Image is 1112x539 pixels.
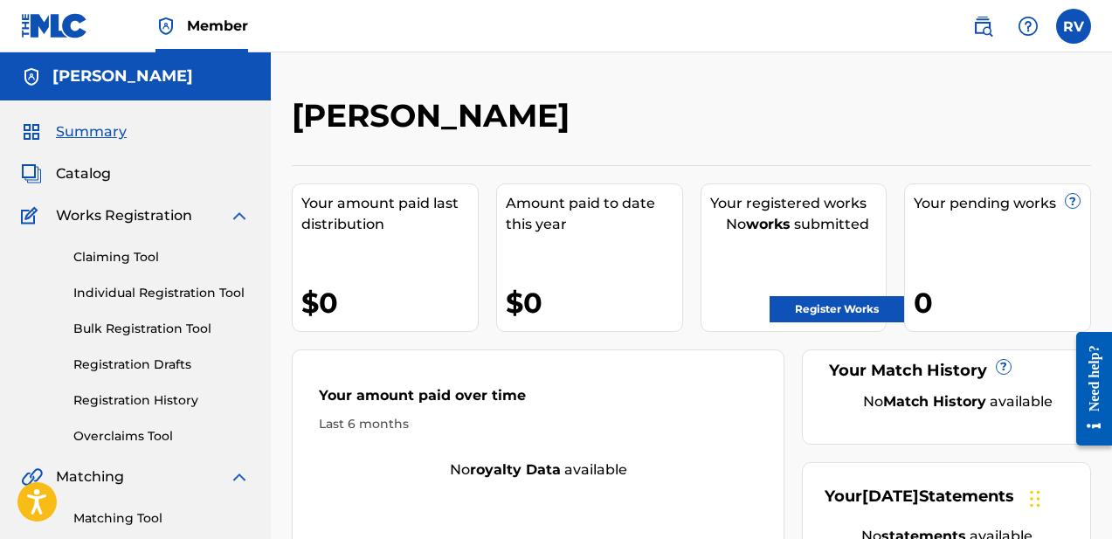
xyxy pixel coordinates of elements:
img: expand [229,466,250,487]
h2: [PERSON_NAME] [292,96,578,135]
span: Member [187,16,248,36]
div: No available [846,391,1068,412]
a: Claiming Tool [73,248,250,266]
div: Your amount paid last distribution [301,193,478,235]
iframe: Chat Widget [1025,455,1112,539]
img: Catalog [21,163,42,184]
img: Top Rightsholder [155,16,176,37]
img: Works Registration [21,205,44,226]
div: No submitted [710,214,887,235]
img: Accounts [21,66,42,87]
div: $0 [506,283,682,322]
div: $0 [301,283,478,322]
div: Your Statements [825,485,1014,508]
iframe: Resource Center [1063,318,1112,459]
img: MLC Logo [21,13,88,38]
h5: Raul Vargas [52,66,193,86]
span: ? [1066,194,1080,208]
div: Your Match History [825,359,1068,383]
a: Public Search [965,9,1000,44]
div: 0 [914,283,1090,322]
div: Drag [1030,473,1040,525]
img: search [972,16,993,37]
span: [DATE] [862,487,919,506]
div: User Menu [1056,9,1091,44]
a: CatalogCatalog [21,163,111,184]
div: Your amount paid over time [319,385,757,415]
span: Catalog [56,163,111,184]
strong: works [746,216,791,232]
span: Matching [56,466,124,487]
span: ? [997,360,1011,374]
div: Last 6 months [319,415,757,433]
a: Bulk Registration Tool [73,320,250,338]
a: Registration Drafts [73,356,250,374]
a: Registration History [73,391,250,410]
span: Works Registration [56,205,192,226]
a: Overclaims Tool [73,427,250,446]
img: Matching [21,466,43,487]
a: Matching Tool [73,509,250,528]
strong: Match History [883,393,986,410]
a: Register Works [770,296,904,322]
a: Individual Registration Tool [73,284,250,302]
div: Help [1011,9,1046,44]
div: Your pending works [914,193,1090,214]
div: No available [293,460,784,480]
strong: royalty data [470,461,561,478]
span: Summary [56,121,127,142]
div: Amount paid to date this year [506,193,682,235]
a: SummarySummary [21,121,127,142]
div: Your registered works [710,193,887,214]
img: help [1018,16,1039,37]
img: expand [229,205,250,226]
img: Summary [21,121,42,142]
